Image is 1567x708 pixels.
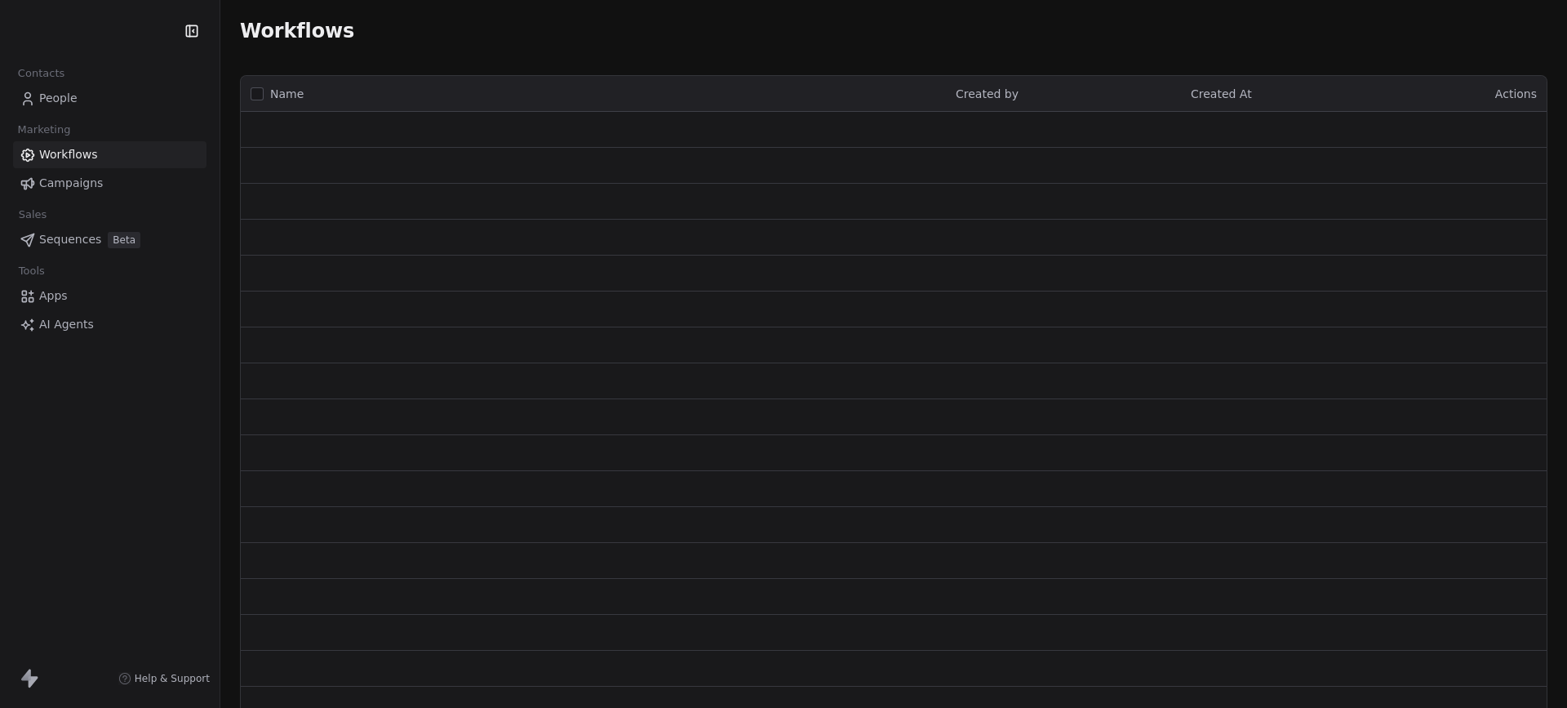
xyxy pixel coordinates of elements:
span: Help & Support [135,672,210,685]
span: Beta [108,232,140,248]
span: Campaigns [39,175,103,192]
span: Sales [11,203,54,227]
a: AI Agents [13,311,206,338]
a: Workflows [13,141,206,168]
span: Apps [39,287,68,305]
span: AI Agents [39,316,94,333]
span: Name [270,86,304,103]
span: People [39,90,78,107]
span: Created by [956,87,1019,100]
span: Workflows [240,20,354,42]
span: Contacts [11,61,72,86]
span: Workflows [39,146,98,163]
a: Campaigns [13,170,206,197]
span: Marketing [11,118,78,142]
span: Tools [11,259,51,283]
span: Sequences [39,231,101,248]
span: Actions [1495,87,1537,100]
a: Help & Support [118,672,210,685]
a: Apps [13,283,206,309]
a: SequencesBeta [13,226,206,253]
span: Created At [1191,87,1252,100]
a: People [13,85,206,112]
